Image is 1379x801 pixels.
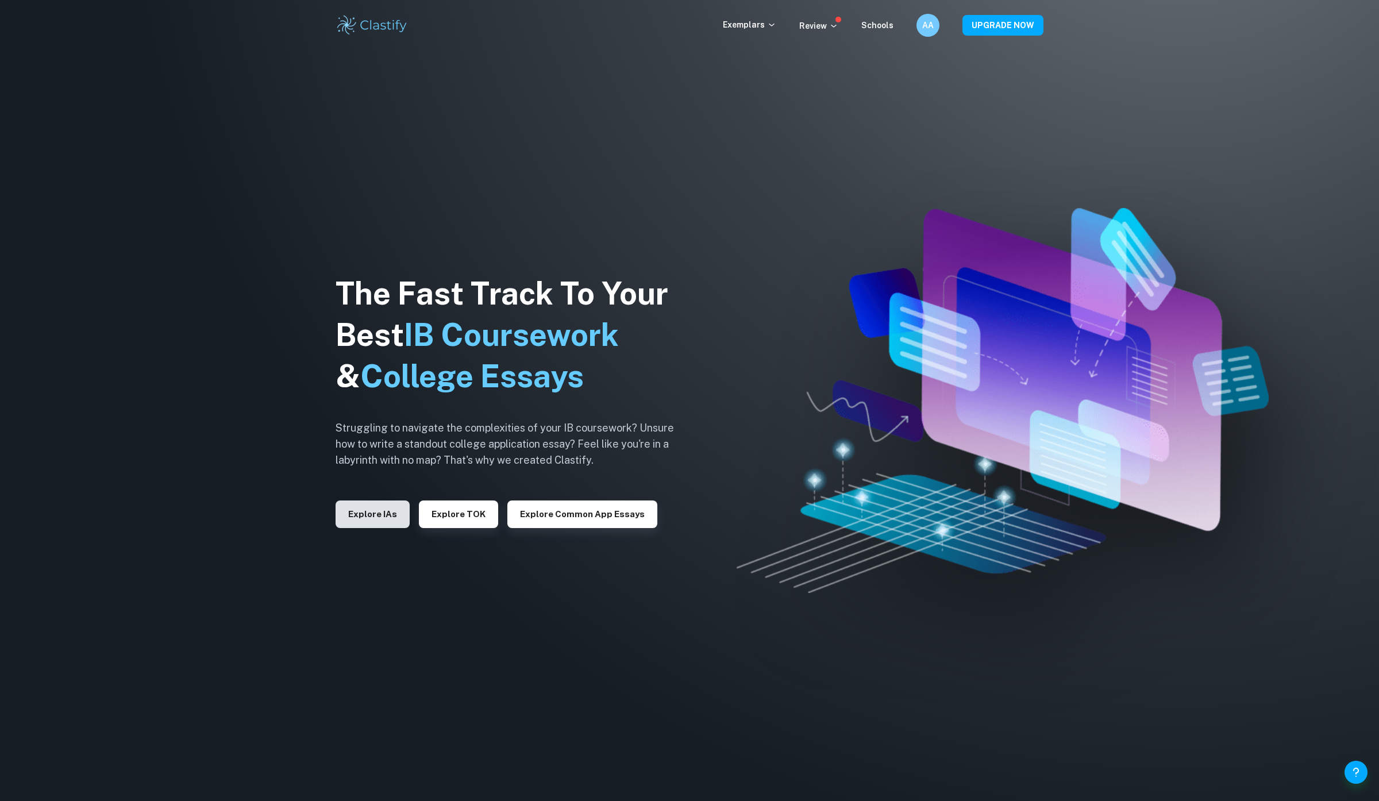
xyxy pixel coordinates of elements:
span: IB Coursework [404,317,619,353]
button: AA [916,14,939,37]
img: Clastify logo [336,14,409,37]
span: College Essays [360,358,584,394]
button: Help and Feedback [1345,761,1368,784]
a: Explore TOK [419,508,498,519]
button: Explore IAs [336,500,410,528]
h1: The Fast Track To Your Best & [336,273,692,397]
img: Clastify hero [737,208,1269,592]
button: Explore TOK [419,500,498,528]
h6: Struggling to navigate the complexities of your IB coursework? Unsure how to write a standout col... [336,420,692,468]
p: Review [799,20,838,32]
a: Explore IAs [336,508,410,519]
h6: AA [922,19,935,32]
button: UPGRADE NOW [962,15,1043,36]
button: Explore Common App essays [507,500,657,528]
a: Explore Common App essays [507,508,657,519]
a: Schools [861,21,893,30]
p: Exemplars [723,18,776,31]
